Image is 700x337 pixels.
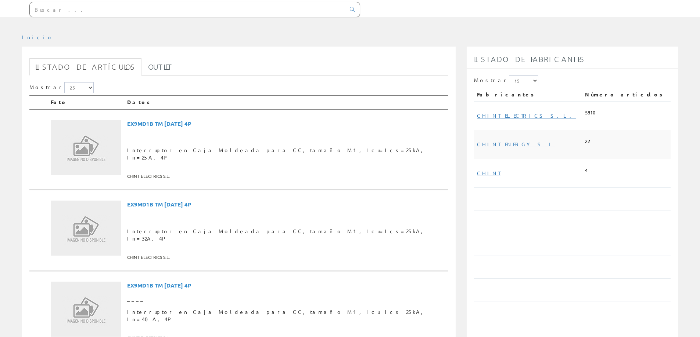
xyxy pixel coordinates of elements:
a: Listado de artículos [29,58,141,76]
a: CHINT [477,170,500,176]
th: Datos [124,95,448,109]
span: CHINT ELECTRICS S.L. [127,251,445,263]
img: Sin Imagen Disponible [51,282,121,337]
span: Interruptor en Caja Moldeada para CC, tamaño M1, Icu=Ics=25kA, In=25A, 4P [127,144,445,164]
span: 4 [585,167,588,174]
a: CHINT ELECTRICS S.L. [477,112,576,119]
span: 22 [585,138,590,145]
span: ____ [127,292,445,305]
a: Outlet [142,58,179,76]
th: Número artículos [582,88,671,101]
label: Mostrar [474,75,538,86]
select: Mostrar [64,82,94,93]
span: EX9MD1B TM [DATE] 4P [127,198,445,211]
span: 5810 [585,109,595,116]
label: Mostrar [29,82,94,93]
span: Interruptor en Caja Moldeada para CC, tamaño M1, Icu=Ics=25kA, In=40A, 4P [127,305,445,326]
span: EX9MD1B TM [DATE] 4P [127,279,445,292]
a: CHINT ENERGY S L [477,141,555,147]
span: ____ [127,212,445,225]
select: Mostrar [509,75,538,86]
span: CHINT ELECTRICS S.L. [127,170,445,182]
input: Buscar ... [30,2,345,17]
span: Interruptor en Caja Moldeada para CC, tamaño M1, Icu=Ics=25kA, In=32A, 4P [127,225,445,245]
span: EX9MD1B TM [DATE] 4P [127,117,445,131]
img: Sin Imagen Disponible [51,201,121,256]
th: Fabricantes [474,88,582,101]
span: Listado de fabricantes [474,55,585,63]
img: Sin Imagen Disponible [51,120,121,175]
a: Inicio [22,34,53,40]
th: Foto [48,95,124,109]
span: ____ [127,131,445,144]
